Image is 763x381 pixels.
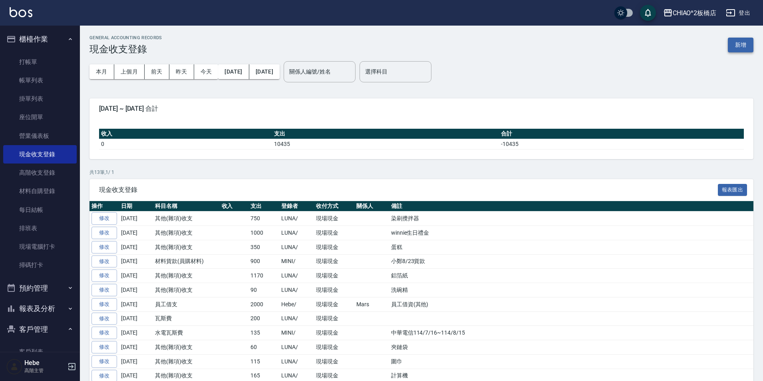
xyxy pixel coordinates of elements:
[248,354,279,369] td: 115
[10,7,32,17] img: Logo
[91,298,117,311] a: 修改
[499,129,744,139] th: 合計
[114,64,145,79] button: 上個月
[89,201,119,211] th: 操作
[119,201,153,211] th: 日期
[145,64,169,79] button: 前天
[153,269,220,283] td: 其他(雜項)收支
[389,240,753,254] td: 蛋糕
[279,297,314,311] td: Hebe/
[314,201,354,211] th: 收付方式
[89,169,753,176] p: 共 13 筆, 1 / 1
[314,226,354,240] td: 現場現金
[314,311,354,326] td: 現場現金
[153,340,220,355] td: 其他(雜項)收支
[279,201,314,211] th: 登錄者
[279,211,314,226] td: LUNA/
[314,283,354,297] td: 現場現金
[91,241,117,253] a: 修改
[389,297,753,311] td: 員工借資(其他)
[119,283,153,297] td: [DATE]
[389,340,753,355] td: 夾鏈袋
[272,139,499,149] td: 10435
[718,186,747,193] a: 報表匯出
[314,340,354,355] td: 現場現金
[3,278,77,299] button: 預約管理
[3,201,77,219] a: 每日結帳
[248,211,279,226] td: 750
[279,311,314,326] td: LUNA/
[89,64,114,79] button: 本月
[640,5,656,21] button: save
[91,269,117,282] a: 修改
[314,269,354,283] td: 現場現金
[314,354,354,369] td: 現場現金
[723,6,753,20] button: 登出
[119,269,153,283] td: [DATE]
[248,311,279,326] td: 200
[119,226,153,240] td: [DATE]
[248,240,279,254] td: 350
[3,256,77,274] a: 掃碼打卡
[248,297,279,311] td: 2000
[153,354,220,369] td: 其他(雜項)收支
[153,240,220,254] td: 其他(雜項)收支
[389,283,753,297] td: 洗碗精
[3,219,77,237] a: 排班表
[194,64,219,79] button: 今天
[718,184,747,196] button: 報表匯出
[153,283,220,297] td: 其他(雜項)收支
[249,64,280,79] button: [DATE]
[3,108,77,126] a: 座位開單
[389,226,753,240] td: winnie生日禮金
[119,311,153,326] td: [DATE]
[279,340,314,355] td: LUNA/
[279,354,314,369] td: LUNA/
[279,269,314,283] td: LUNA/
[91,313,117,325] a: 修改
[119,340,153,355] td: [DATE]
[3,182,77,200] a: 材料自購登錄
[99,129,272,139] th: 收入
[3,319,77,340] button: 客戶管理
[354,297,389,311] td: Mars
[279,254,314,269] td: MINI/
[89,44,162,55] h3: 現金收支登錄
[3,71,77,90] a: 帳單列表
[279,326,314,340] td: MINI/
[99,105,744,113] span: [DATE] ~ [DATE] 合計
[89,35,162,40] h2: GENERAL ACCOUNTING RECORDS
[499,139,744,149] td: -10435
[6,359,22,375] img: Person
[91,227,117,239] a: 修改
[153,211,220,226] td: 其他(雜項)收支
[91,355,117,368] a: 修改
[3,237,77,256] a: 現場電腦打卡
[389,269,753,283] td: 鋁箔紙
[169,64,194,79] button: 昨天
[248,283,279,297] td: 90
[91,284,117,296] a: 修改
[314,240,354,254] td: 現場現金
[389,211,753,226] td: 染刷攪拌器
[248,269,279,283] td: 1170
[279,283,314,297] td: LUNA/
[3,164,77,182] a: 高階收支登錄
[728,41,753,48] a: 新增
[153,326,220,340] td: 水電瓦斯費
[3,53,77,71] a: 打帳單
[279,226,314,240] td: LUNA/
[3,298,77,319] button: 報表及分析
[153,297,220,311] td: 員工借支
[248,254,279,269] td: 900
[99,139,272,149] td: 0
[728,38,753,52] button: 新增
[220,201,249,211] th: 收入
[119,326,153,340] td: [DATE]
[272,129,499,139] th: 支出
[153,226,220,240] td: 其他(雜項)收支
[3,29,77,50] button: 櫃檯作業
[24,359,65,367] h5: Hebe
[91,341,117,353] a: 修改
[389,326,753,340] td: 中華電信114/7/16~114/8/15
